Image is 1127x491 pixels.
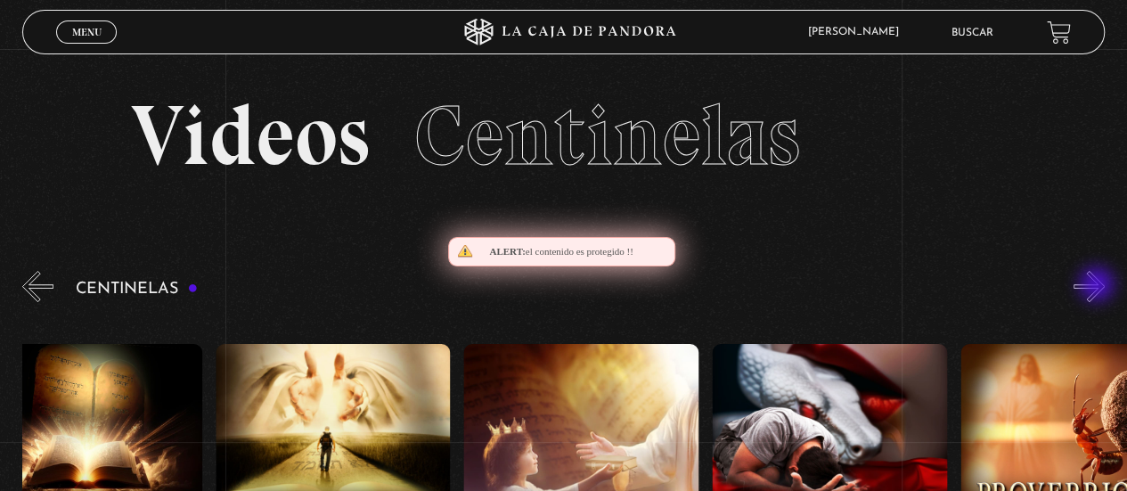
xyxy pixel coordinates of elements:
[799,27,917,37] span: [PERSON_NAME]
[76,281,198,298] h3: Centinelas
[448,237,675,266] div: el contenido es protegido !!
[951,28,993,38] a: Buscar
[131,94,997,178] h2: Videos
[22,271,53,302] button: Previous
[66,42,108,54] span: Cerrar
[489,246,525,257] span: Alert:
[72,27,102,37] span: Menu
[1047,20,1071,45] a: View your shopping cart
[414,85,800,186] span: Centinelas
[1074,271,1105,302] button: Next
